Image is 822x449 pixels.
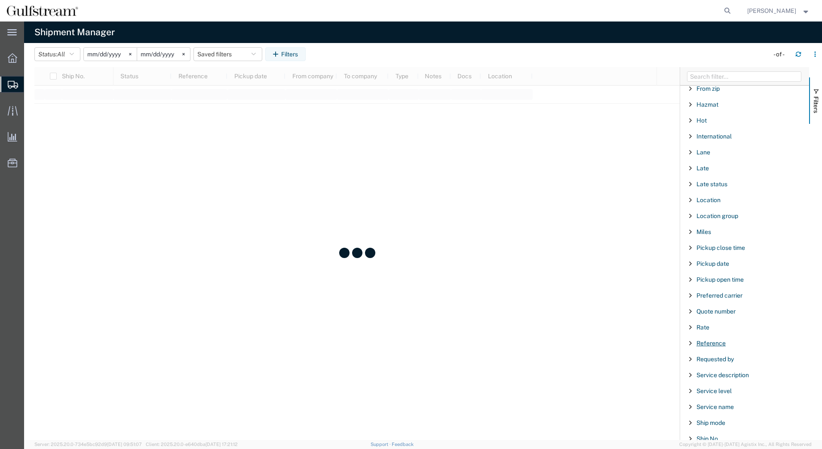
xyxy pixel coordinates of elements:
span: International [696,133,732,140]
span: Quote number [696,308,736,315]
span: [DATE] 17:21:12 [205,442,238,447]
span: [DATE] 09:51:07 [107,442,142,447]
span: Ship mode [696,419,725,426]
span: Miles [696,228,711,235]
a: Support [371,442,392,447]
span: Pickup open time [696,276,744,283]
a: Feedback [392,442,414,447]
span: Reference [696,340,726,347]
span: From zip [696,85,720,92]
span: Server: 2025.20.0-734e5bc92d9 [34,442,142,447]
span: Ship No. [696,435,719,442]
input: Not set [84,48,137,61]
span: Rate [696,324,709,331]
span: Location [696,197,721,203]
span: Josh Roberts [747,6,796,15]
button: Status:All [34,47,80,61]
span: Requested by [696,356,734,363]
div: Filter List 66 Filters [680,86,809,440]
button: Filters [265,47,306,61]
span: Service description [696,372,749,378]
span: Preferred carrier [696,292,742,299]
span: Filters [813,96,819,113]
input: Filter Columns Input [687,71,801,82]
h4: Shipment Manager [34,22,115,43]
span: Service level [696,387,732,394]
input: Not set [137,48,190,61]
button: Saved filters [193,47,262,61]
span: Lane [696,149,710,156]
button: [PERSON_NAME] [747,6,810,16]
span: Client: 2025.20.0-e640dba [146,442,238,447]
img: logo [6,4,79,17]
span: Copyright © [DATE]-[DATE] Agistix Inc., All Rights Reserved [679,441,812,448]
span: Location group [696,212,738,219]
span: Pickup date [696,260,729,267]
span: All [57,51,65,58]
span: Pickup close time [696,244,745,251]
span: Hazmat [696,101,718,108]
div: - of - [773,50,788,59]
span: Hot [696,117,707,124]
span: Late [696,165,709,172]
span: Service name [696,403,734,410]
span: Late status [696,181,727,188]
